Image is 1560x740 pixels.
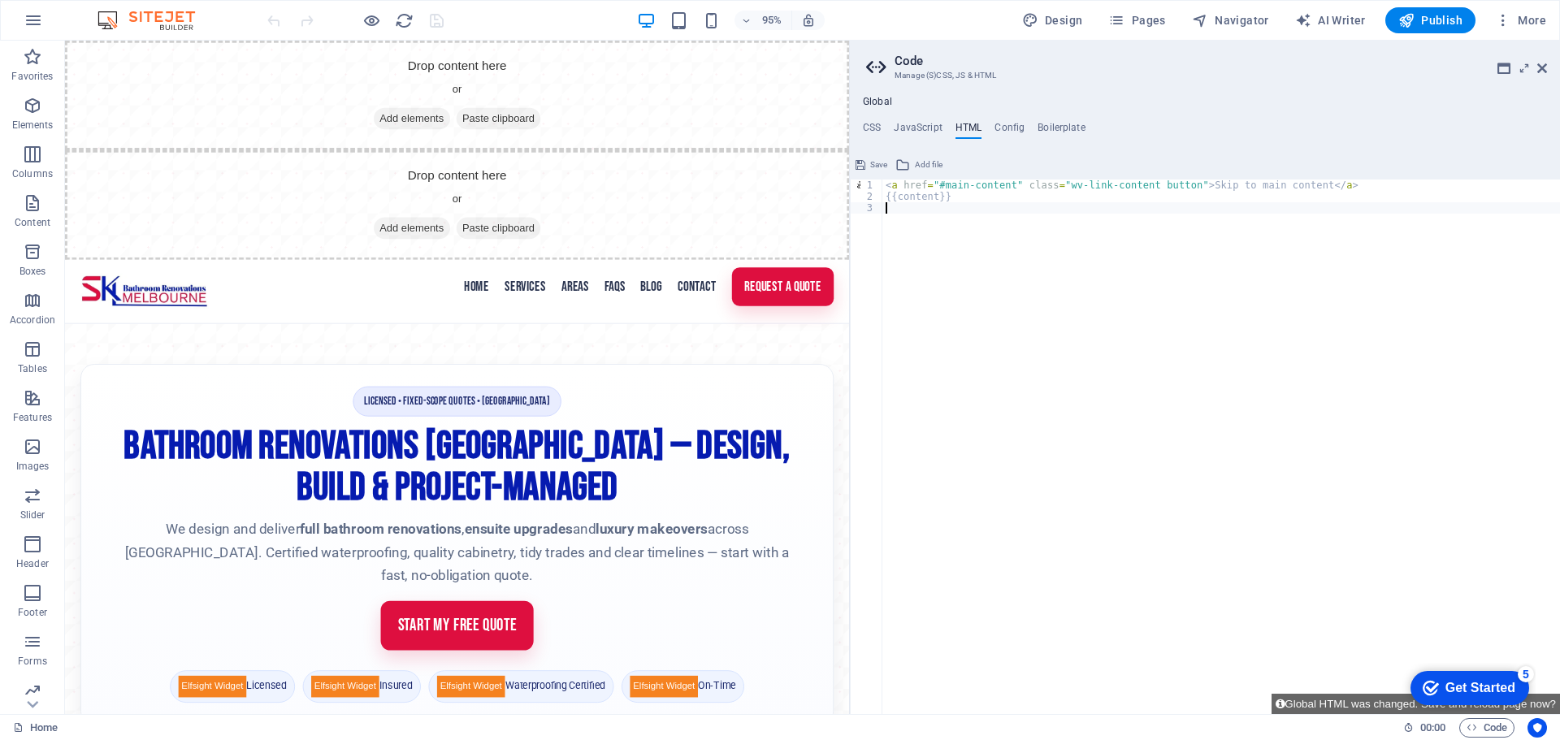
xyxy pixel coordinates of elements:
[93,11,215,30] img: Editor Logo
[325,186,405,209] span: Add elements
[33,405,792,493] h1: Bathroom Renovations [GEOGRAPHIC_DATA] — Design, Build & Project-Managed
[568,247,590,271] a: FAQs
[1495,12,1546,28] span: More
[250,663,375,697] span: Insured
[18,655,47,668] p: Forms
[462,247,506,271] a: Services
[1459,718,1514,738] button: Code
[1467,718,1507,738] span: Code
[1192,12,1269,28] span: Navigator
[10,314,55,327] p: Accordion
[1295,12,1366,28] span: AI Writer
[994,122,1025,140] h4: Config
[412,186,501,209] span: Paste clipboard
[421,505,535,522] strong: ensuite upgrades
[362,11,381,30] button: Click here to leave preview mode and continue editing
[863,122,881,140] h4: CSS
[303,364,523,396] span: Licensed • Fixed-scope Quotes • [GEOGRAPHIC_DATA]
[13,718,58,738] a: Click to cancel selection. Double-click to open Pages
[1488,7,1553,33] button: More
[1102,7,1172,33] button: Pages
[870,155,887,175] span: Save
[734,11,792,30] button: 95%
[893,155,945,175] button: Add file
[412,71,501,93] span: Paste clipboard
[18,606,47,619] p: Footer
[1022,12,1083,28] span: Design
[1185,7,1276,33] button: Navigator
[853,155,890,175] button: Save
[606,247,629,271] a: Blog
[1420,718,1445,738] span: 00 00
[383,663,578,697] span: Waterproofing Certified
[16,460,50,473] p: Images
[13,8,132,42] div: Get Started 5 items remaining, 0% complete
[395,11,414,30] i: Reload page
[120,3,136,19] div: 5
[13,411,52,424] p: Features
[18,362,47,375] p: Tables
[1398,12,1462,28] span: Publish
[894,122,942,140] h4: JavaScript
[12,119,54,132] p: Elements
[394,11,414,30] button: reload
[11,70,53,83] p: Favorites
[12,167,53,180] p: Columns
[702,239,809,279] a: Request a Quote
[895,68,1514,83] h3: Manage (S)CSS, JS & HTML
[16,557,49,570] p: Header
[1289,7,1372,33] button: AI Writer
[1385,7,1475,33] button: Publish
[325,71,405,93] span: Add elements
[20,508,45,521] p: Slider
[851,202,883,214] div: 3
[522,247,552,271] a: Areas
[420,247,447,271] a: Home
[851,180,883,191] div: 1
[1527,718,1547,738] button: Usercentrics
[1108,12,1165,28] span: Pages
[1403,718,1446,738] h6: Session time
[16,245,151,283] img: SKL Bathroom Renovations Melbourne
[801,13,816,28] i: On resize automatically adjust zoom level to fit chosen device.
[586,663,715,697] span: On-Time
[1272,694,1560,714] button: Global HTML was changed. Save and reload page now?
[1038,122,1085,140] h4: Boilerplate
[332,590,493,642] a: Start My Free Quote
[759,11,785,30] h6: 95%
[895,54,1547,68] h2: Code
[851,191,883,202] div: 2
[248,505,418,522] strong: full bathroom renovations
[863,96,892,109] h4: Global
[420,239,809,289] nav: Main navigation
[19,265,46,278] p: Boxes
[559,505,677,522] strong: luxury makeovers
[110,663,242,697] span: Licensed
[15,216,50,229] p: Content
[1432,721,1434,734] span: :
[955,122,982,140] h4: HTML
[1016,7,1090,33] button: Design
[915,155,942,175] span: Add file
[645,247,686,271] a: Contact
[48,18,118,32] div: Get Started
[55,502,770,574] p: We design and deliver , and across [GEOGRAPHIC_DATA]. Certified waterproofing, quality cabinetry,...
